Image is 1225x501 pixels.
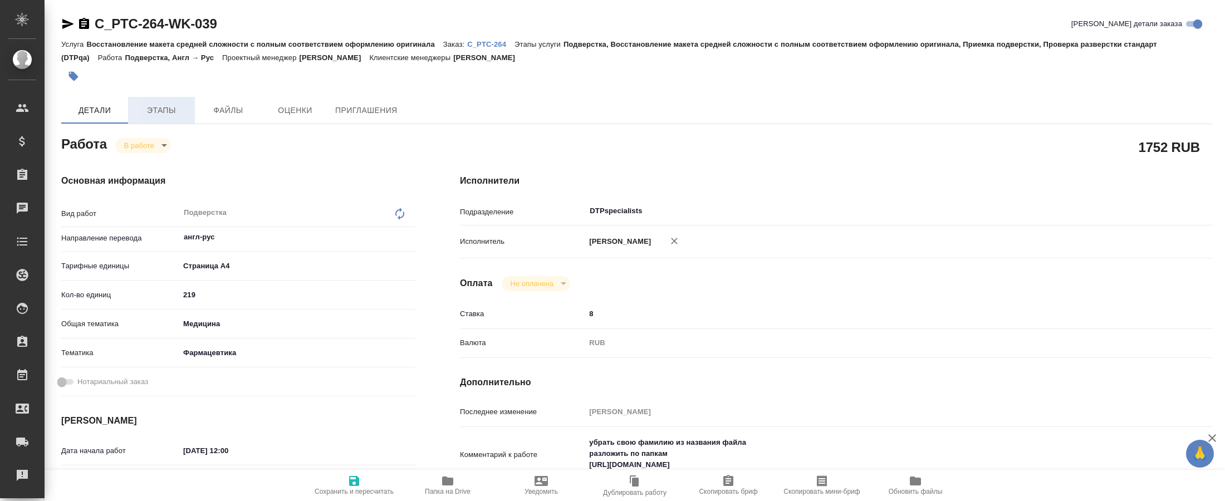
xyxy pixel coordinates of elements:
[61,133,107,153] h2: Работа
[525,488,558,495] span: Уведомить
[61,318,179,330] p: Общая тематика
[460,174,1213,188] h4: Исполнители
[443,40,467,48] p: Заказ:
[95,16,217,31] a: C_PTC-264-WK-039
[179,343,415,362] div: Фармацевтика
[460,308,585,320] p: Ставка
[585,333,1150,352] div: RUB
[68,104,121,117] span: Детали
[77,376,148,387] span: Нотариальный заказ
[86,40,443,48] p: Восстановление макета средней сложности с полным соответствием оформлению оригинала
[77,17,91,31] button: Скопировать ссылку
[460,449,585,460] p: Комментарий к работе
[494,470,588,501] button: Уведомить
[369,53,453,62] p: Клиентские менеджеры
[179,257,415,276] div: Страница А4
[61,17,75,31] button: Скопировать ссылку для ЯМессенджера
[401,470,494,501] button: Папка на Drive
[335,104,398,117] span: Приглашения
[1144,210,1146,212] button: Open
[61,414,415,428] h4: [PERSON_NAME]
[585,236,651,247] p: [PERSON_NAME]
[502,276,570,291] div: В работе
[425,488,471,495] span: Папка на Drive
[61,208,179,219] p: Вид работ
[460,277,493,290] h4: Оплата
[603,489,667,497] span: Дублировать работу
[61,40,1157,62] p: Подверстка, Восстановление макета средней сложности с полным соответствием оформлению оригинала, ...
[588,470,682,501] button: Дублировать работу
[775,470,869,501] button: Скопировать мини-бриф
[1071,18,1182,30] span: [PERSON_NAME] детали заказа
[121,141,158,150] button: В работе
[585,433,1150,474] textarea: убрать свою фамилию из названия файла разложить по папкам [URL][DOMAIN_NAME]
[889,488,943,495] span: Обновить файлы
[115,138,171,153] div: В работе
[307,470,401,501] button: Сохранить и пересчитать
[869,470,962,501] button: Обновить файлы
[61,233,179,244] p: Направление перевода
[179,443,277,459] input: ✎ Введи что-нибудь
[699,488,757,495] span: Скопировать бриф
[460,236,585,247] p: Исполнитель
[1139,137,1200,156] h2: 1752 RUB
[179,315,415,333] div: Медицина
[61,261,179,272] p: Тарифные единицы
[460,337,585,348] p: Валюта
[585,306,1150,322] input: ✎ Введи что-нибудь
[783,488,860,495] span: Скопировать мини-бриф
[662,229,687,253] button: Удалить исполнителя
[585,404,1150,420] input: Пустое поле
[222,53,299,62] p: Проектный менеджер
[61,64,86,89] button: Добавить тэг
[135,104,188,117] span: Этапы
[507,279,557,288] button: Не оплачена
[460,376,1213,389] h4: Дополнительно
[460,207,585,218] p: Подразделение
[467,40,514,48] p: C_PTC-264
[682,470,775,501] button: Скопировать бриф
[268,104,322,117] span: Оценки
[453,53,523,62] p: [PERSON_NAME]
[61,289,179,301] p: Кол-во единиц
[61,445,179,456] p: Дата начала работ
[315,488,394,495] span: Сохранить и пересчитать
[1186,440,1214,468] button: 🙏
[467,39,514,48] a: C_PTC-264
[179,287,415,303] input: ✎ Введи что-нибудь
[98,53,125,62] p: Работа
[61,40,86,48] p: Услуга
[514,40,563,48] p: Этапы услуги
[61,174,415,188] h4: Основная информация
[1190,442,1209,465] span: 🙏
[125,53,222,62] p: Подверстка, Англ → Рус
[61,347,179,358] p: Тематика
[460,406,585,417] p: Последнее изменение
[202,104,255,117] span: Файлы
[300,53,370,62] p: [PERSON_NAME]
[409,236,411,238] button: Open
